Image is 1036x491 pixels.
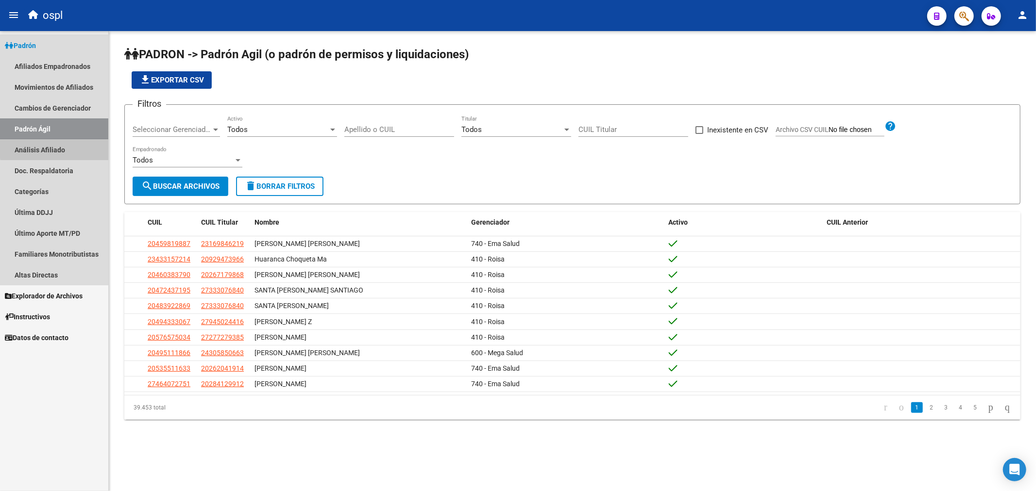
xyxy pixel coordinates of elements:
[139,74,151,85] mat-icon: file_download
[132,71,212,89] button: Exportar CSV
[1001,402,1014,413] a: go to last page
[255,349,360,357] span: [PERSON_NAME] [PERSON_NAME]
[255,302,329,310] span: SANTA [PERSON_NAME]
[245,180,256,192] mat-icon: delete
[236,177,323,196] button: Borrar Filtros
[984,402,998,413] a: go to next page
[133,177,228,196] button: Buscar Archivos
[255,318,312,326] span: [PERSON_NAME] Z
[245,182,315,191] span: Borrar Filtros
[133,156,153,164] span: Todos
[148,318,190,326] span: 20494333067
[201,333,244,341] span: 27277279385
[43,5,63,26] span: ospl
[895,402,908,413] a: go to previous page
[201,286,244,294] span: 27333076840
[776,126,829,133] span: Archivo CSV CUIL
[148,286,190,294] span: 20472437195
[197,212,251,233] datatable-header-cell: CUIL Titular
[461,125,482,134] span: Todos
[471,349,523,357] span: 600 - Mega Salud
[201,380,244,388] span: 20284129912
[148,240,190,247] span: 20459819887
[707,124,768,136] span: Inexistente en CSV
[467,212,664,233] datatable-header-cell: Gerenciador
[201,364,244,372] span: 20262041914
[201,302,244,310] span: 27333076840
[148,218,162,226] span: CUIL
[139,76,204,84] span: Exportar CSV
[953,399,968,416] li: page 4
[141,180,153,192] mat-icon: search
[471,318,505,326] span: 410 - Roisa
[201,240,244,247] span: 23169846219
[969,402,981,413] a: 5
[471,333,505,341] span: 410 - Roisa
[148,302,190,310] span: 20483922869
[124,395,302,420] div: 39.453 total
[227,125,248,134] span: Todos
[665,212,823,233] datatable-header-cell: Activo
[911,402,923,413] a: 1
[255,240,360,247] span: [PERSON_NAME] [PERSON_NAME]
[255,218,279,226] span: Nombre
[1003,458,1026,481] div: Open Intercom Messenger
[471,380,520,388] span: 740 - Ema Salud
[5,311,50,322] span: Instructivos
[141,182,220,191] span: Buscar Archivos
[8,9,19,21] mat-icon: menu
[201,218,238,226] span: CUIL Titular
[255,286,363,294] span: SANTA [PERSON_NAME] SANTIAGO
[148,349,190,357] span: 20495111866
[148,380,190,388] span: 27464072751
[939,399,953,416] li: page 3
[148,255,190,263] span: 23433157214
[471,255,505,263] span: 410 - Roisa
[201,271,244,278] span: 20267179868
[880,402,892,413] a: go to first page
[471,218,510,226] span: Gerenciador
[148,271,190,278] span: 20460383790
[827,218,868,226] span: CUIL Anterior
[255,271,360,278] span: [PERSON_NAME] [PERSON_NAME]
[884,120,896,132] mat-icon: help
[251,212,467,233] datatable-header-cell: Nombre
[968,399,983,416] li: page 5
[148,364,190,372] span: 20535511633
[5,291,83,301] span: Explorador de Archivos
[133,125,211,134] span: Seleccionar Gerenciador
[201,255,244,263] span: 20929473966
[133,97,166,111] h3: Filtros
[471,240,520,247] span: 740 - Ema Salud
[148,333,190,341] span: 20576575034
[471,302,505,310] span: 410 - Roisa
[5,40,36,51] span: Padrón
[5,332,68,343] span: Datos de contacto
[471,286,505,294] span: 410 - Roisa
[910,399,924,416] li: page 1
[201,349,244,357] span: 24305850663
[255,380,306,388] span: [PERSON_NAME]
[1017,9,1028,21] mat-icon: person
[924,399,939,416] li: page 2
[255,333,306,341] span: [PERSON_NAME]
[255,364,306,372] span: [PERSON_NAME]
[940,402,952,413] a: 3
[201,318,244,326] span: 27945024416
[823,212,1020,233] datatable-header-cell: CUIL Anterior
[144,212,197,233] datatable-header-cell: CUIL
[255,255,327,263] span: Huaranca Choqueta Ma
[926,402,937,413] a: 2
[669,218,688,226] span: Activo
[471,271,505,278] span: 410 - Roisa
[829,126,884,134] input: Archivo CSV CUIL
[955,402,967,413] a: 4
[471,364,520,372] span: 740 - Ema Salud
[124,48,469,61] span: PADRON -> Padrón Agil (o padrón de permisos y liquidaciones)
